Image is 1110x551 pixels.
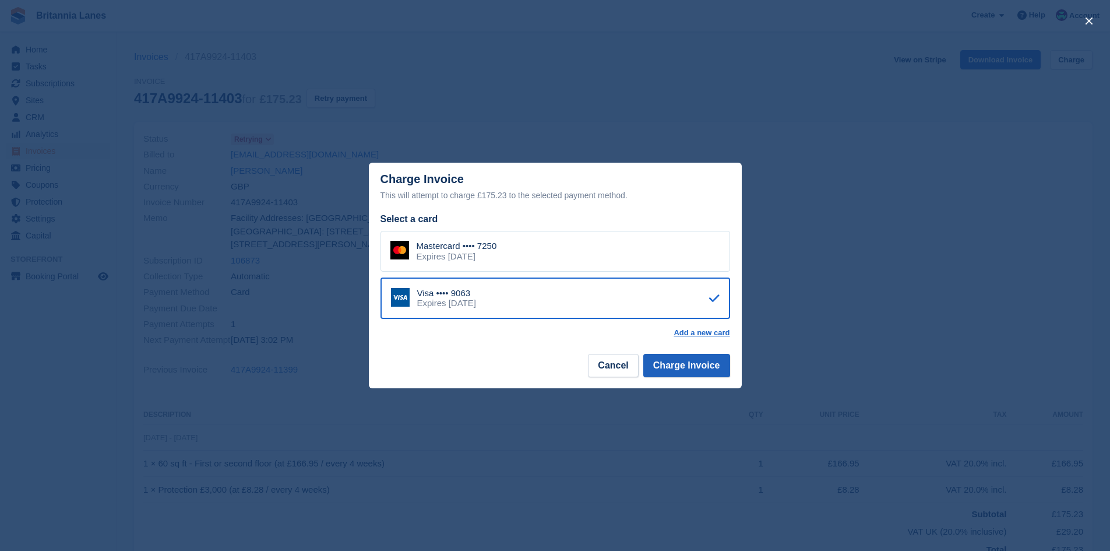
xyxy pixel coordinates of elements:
[417,298,476,308] div: Expires [DATE]
[588,354,638,377] button: Cancel
[643,354,730,377] button: Charge Invoice
[380,212,730,226] div: Select a card
[380,173,730,202] div: Charge Invoice
[390,241,409,259] img: Mastercard Logo
[674,328,730,338] a: Add a new card
[417,241,497,251] div: Mastercard •••• 7250
[380,188,730,202] div: This will attempt to charge £175.23 to the selected payment method.
[417,251,497,262] div: Expires [DATE]
[391,288,410,307] img: Visa Logo
[1080,12,1098,30] button: close
[417,288,476,299] div: Visa •••• 9063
